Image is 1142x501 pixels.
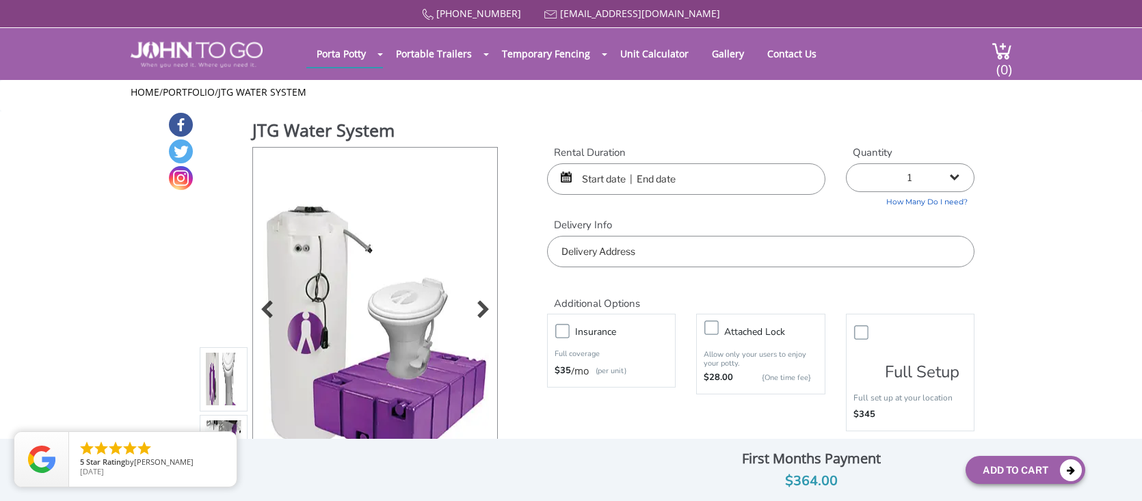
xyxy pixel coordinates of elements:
[1087,446,1142,501] button: Live Chat
[740,371,810,385] p: {One time fee}
[306,40,376,67] a: Porta Potty
[169,139,193,163] a: Twitter
[80,457,84,467] span: 5
[996,49,1012,79] span: (0)
[79,440,95,457] li: 
[80,466,104,476] span: [DATE]
[131,85,159,98] a: Home
[992,42,1012,60] img: cart a
[547,218,974,232] label: Delivery Info
[136,440,152,457] li: 
[547,163,825,195] input: Start date | End date
[853,391,967,405] p: Full set up at your location
[386,40,482,67] a: Portable Trailers
[555,364,668,378] div: /mo
[93,440,109,457] li: 
[966,456,1085,484] button: Add To Cart
[131,42,263,68] img: JOHN to go
[846,146,974,160] label: Quantity
[560,7,720,20] a: [EMAIL_ADDRESS][DOMAIN_NAME]
[547,236,974,267] input: Delivery Address
[544,10,557,19] img: Mail
[547,146,825,160] label: Rental Duration
[169,113,193,137] a: Facebook
[610,40,699,67] a: Unit Calculator
[757,40,827,67] a: Contact Us
[122,440,138,457] li: 
[252,118,499,146] h1: JTG Water System
[169,166,193,190] a: Instagram
[28,446,55,473] img: Review Rating
[704,371,733,385] strong: $28.00
[86,457,125,467] span: Star Rating
[575,323,682,340] h3: Insurance
[555,364,571,378] strong: $35
[131,85,1012,99] ul: / /
[555,347,668,361] p: Full coverage
[589,364,626,378] p: (per unit)
[547,281,974,310] h2: Additional Options
[263,168,489,490] img: Product
[107,440,124,457] li: 
[702,40,754,67] a: Gallery
[134,457,194,467] span: [PERSON_NAME]
[422,9,434,21] img: Call
[667,447,955,470] div: First Months Payment
[704,350,817,368] p: Allow only your users to enjoy your potty.
[846,192,974,208] a: How Many Do I need?
[436,7,521,20] a: [PHONE_NUMBER]
[667,470,955,492] div: $364.00
[885,338,959,381] h3: Full Setup
[163,85,215,98] a: Portfolio
[724,323,831,340] h3: Attached lock
[853,408,875,420] strong: $345
[492,40,600,67] a: Temporary Fencing
[80,458,226,468] span: by
[218,85,306,98] a: JTG Water System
